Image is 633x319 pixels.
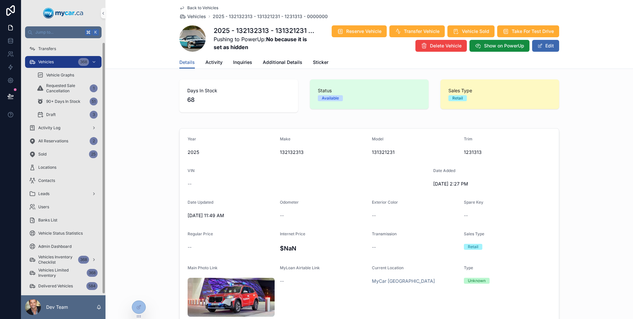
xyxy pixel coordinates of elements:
[280,136,290,141] span: Make
[205,59,223,66] span: Activity
[179,56,195,69] a: Details
[188,278,275,317] img: uc
[512,28,554,35] span: Take For Test Drive
[213,13,328,20] a: 2025 - 132132313 - 131321231 - 1231313 - 0000000
[25,267,102,279] a: Vehicles Limited Inventory368
[25,227,102,239] a: Vehicle Status Statistics
[25,201,102,213] a: Users
[38,244,72,249] span: Admin Dashboard
[90,98,98,105] div: 51
[25,161,102,173] a: Locations
[25,135,102,147] a: All Reservations2
[318,87,421,94] span: Status
[78,256,89,264] div: 368
[464,149,551,156] span: 1231313
[415,40,467,52] button: Delete Vehicle
[38,231,83,236] span: Vehicle Status Statistics
[233,56,252,70] a: Inquiries
[38,217,57,223] span: Banks List
[280,200,299,205] span: Odometer
[468,278,486,284] div: Unknown
[21,38,105,295] div: scrollable content
[86,282,98,290] div: 584
[280,244,367,253] h4: $NaN
[372,136,383,141] span: Model
[464,212,468,219] span: --
[372,200,398,205] span: Exterior Color
[372,278,435,284] a: MyCar [GEOGRAPHIC_DATA]
[78,58,89,66] div: 368
[187,95,290,104] span: 68
[322,95,339,101] div: Available
[280,212,284,219] span: --
[448,87,551,94] span: Sales Type
[25,280,102,292] a: Delivered Vehicles584
[38,59,54,65] span: Vehicles
[179,59,195,66] span: Details
[38,152,46,157] span: Sold
[188,181,192,187] span: --
[280,231,305,236] span: Internet Price
[25,56,102,68] a: Vehicles368
[33,96,102,107] a: 90+ Days In Stock51
[263,59,302,66] span: Additional Details
[46,83,87,94] span: Requested Sale Cancellation
[372,212,376,219] span: --
[187,87,290,94] span: Days In Stock
[452,95,463,101] div: Retail
[404,28,439,35] span: Transfer Vehicle
[372,244,376,250] span: --
[188,265,218,270] span: Main Photo Link
[43,8,83,18] img: App logo
[372,149,459,156] span: 131321231
[447,25,495,37] button: Vehicle Sold
[469,40,529,52] button: Show on PowerUp
[25,188,102,200] a: Leads
[468,244,478,250] div: Retail
[38,268,84,278] span: Vehicles Limited Inventory
[464,136,472,141] span: Trim
[25,214,102,226] a: Banks List
[532,40,559,52] button: Edit
[280,265,320,270] span: MyLoan Airtable Link
[188,200,213,205] span: Date Updated
[90,111,98,119] div: 3
[464,231,484,236] span: Sales Type
[46,304,68,310] p: Dev Team
[462,28,489,35] span: Vehicle Sold
[90,84,98,92] div: 1
[389,25,445,37] button: Transfer Vehicle
[38,125,60,130] span: Activity Log
[187,5,218,11] span: Back to Vehicles
[35,30,82,35] span: Jump to...
[33,109,102,121] a: Draft3
[38,283,73,289] span: Delivered Vehicles
[33,82,102,94] a: Requested Sale Cancellation1
[188,149,275,156] span: 2025
[46,112,56,117] span: Draft
[433,168,455,173] span: Date Added
[188,231,213,236] span: Regular Price
[484,43,524,49] span: Show on PowerUp
[25,43,102,55] a: Transfers
[214,35,316,51] span: Pushing to PowerUp:
[188,244,192,250] span: --
[87,269,98,277] div: 368
[187,13,206,20] span: Vehicles
[372,231,397,236] span: Transmission
[280,149,367,156] span: 132132313
[188,136,196,141] span: Year
[214,26,316,35] h1: 2025 - 132132313 - 131321231 - 1231313 - 0000000
[497,25,559,37] button: Take For Test Drive
[433,181,520,187] span: [DATE] 2:27 PM
[179,13,206,20] a: Vehicles
[464,200,483,205] span: Spare Key
[280,278,284,284] span: --
[25,122,102,134] a: Activity Log
[93,30,98,35] span: K
[25,175,102,187] a: Contacts
[25,254,102,266] a: Vehicles Inventory Checklist368
[313,59,328,66] span: Sticker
